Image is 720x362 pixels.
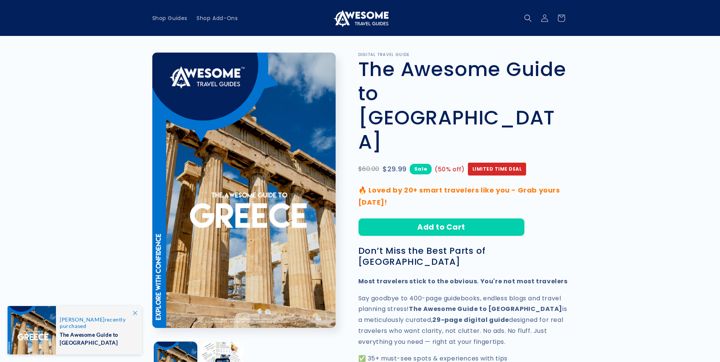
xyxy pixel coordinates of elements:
span: (50% off) [435,164,465,174]
span: Sale [410,164,432,174]
span: Shop Add-Ons [197,15,238,22]
span: [PERSON_NAME] [60,316,105,323]
span: $60.00 [358,164,380,175]
span: recently purchased [60,316,134,329]
strong: Most travelers stick to the obvious. You're not most travelers [358,277,568,286]
button: Add to Cart [358,218,525,236]
p: 🔥 Loved by 20+ smart travelers like you - Grab yours [DATE]! [358,184,568,209]
a: Awesome Travel Guides [329,6,391,30]
span: The Awesome Guide to [GEOGRAPHIC_DATA] [60,329,134,346]
summary: Search [520,10,536,26]
span: Limited Time Deal [468,163,526,176]
span: $29.99 [382,163,407,175]
span: Shop Guides [152,15,188,22]
a: Shop Add-Ons [192,10,242,26]
a: Shop Guides [148,10,192,26]
strong: 29-page digital guide [432,315,509,324]
h3: Don’t Miss the Best Parts of [GEOGRAPHIC_DATA] [358,245,568,267]
img: Awesome Travel Guides [332,9,389,27]
strong: The Awesome Guide to [GEOGRAPHIC_DATA] [409,305,562,313]
h1: The Awesome Guide to [GEOGRAPHIC_DATA] [358,57,568,154]
p: DIGITAL TRAVEL GUIDE [358,53,568,57]
p: Say goodbye to 400-page guidebooks, endless blogs and travel planning stress! is a meticulously c... [358,293,568,348]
